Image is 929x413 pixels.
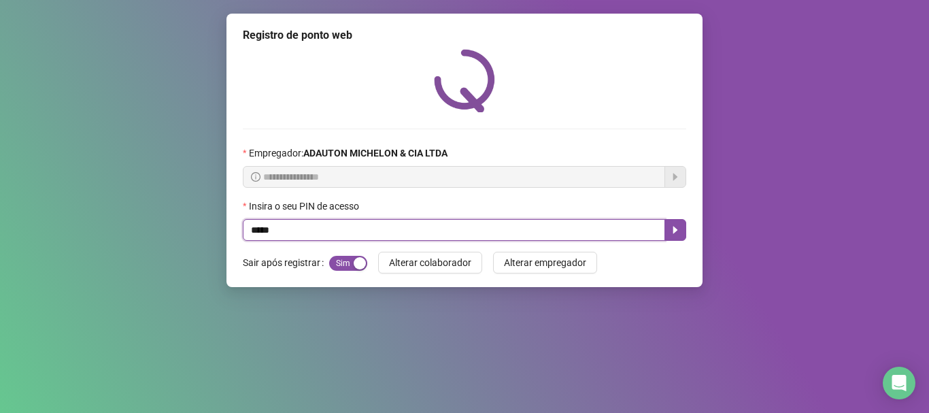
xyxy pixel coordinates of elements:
[303,148,447,159] strong: ADAUTON MICHELON & CIA LTDA
[883,367,915,399] div: Open Intercom Messenger
[504,255,586,270] span: Alterar empregador
[249,146,447,161] span: Empregador :
[251,172,260,182] span: info-circle
[378,252,482,274] button: Alterar colaborador
[243,199,368,214] label: Insira o seu PIN de acesso
[434,49,495,112] img: QRPoint
[243,252,329,274] label: Sair após registrar
[389,255,471,270] span: Alterar colaborador
[243,27,686,44] div: Registro de ponto web
[493,252,597,274] button: Alterar empregador
[670,225,681,235] span: caret-right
